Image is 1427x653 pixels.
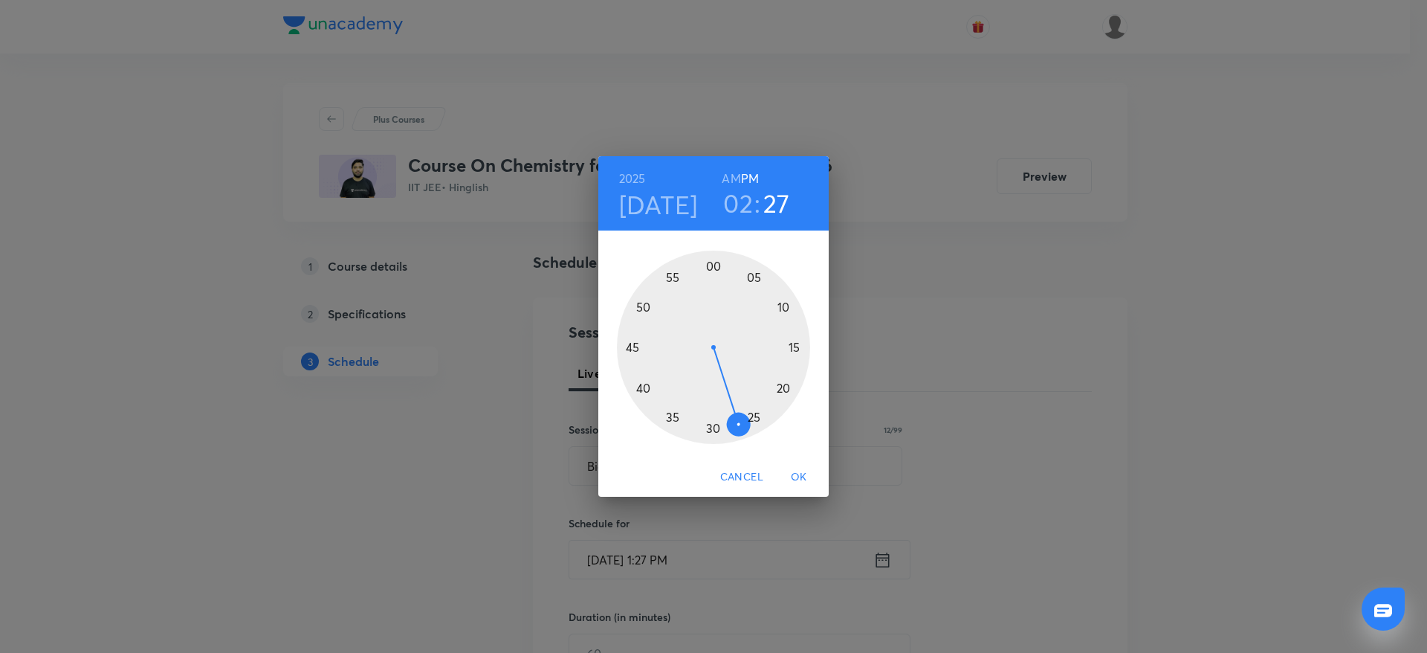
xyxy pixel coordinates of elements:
[741,168,759,189] button: PM
[619,168,646,189] button: 2025
[754,187,760,219] h3: :
[763,187,790,219] button: 27
[775,463,823,491] button: OK
[714,463,769,491] button: Cancel
[720,468,763,486] span: Cancel
[619,189,698,220] button: [DATE]
[781,468,817,486] span: OK
[723,187,753,219] button: 02
[722,168,740,189] button: AM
